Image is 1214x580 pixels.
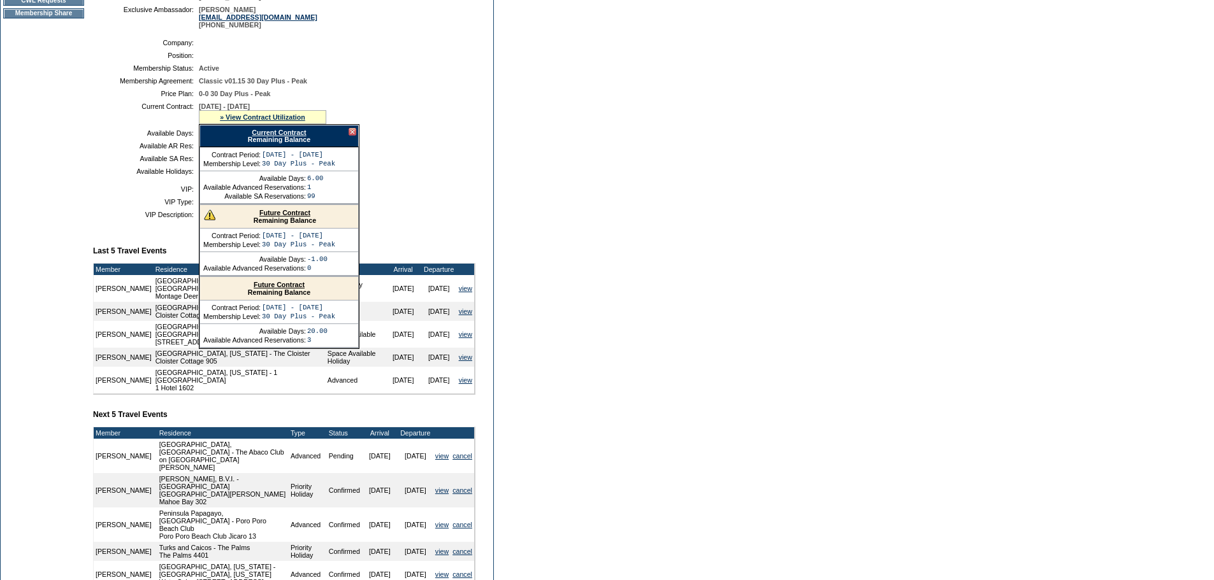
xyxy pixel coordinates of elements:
[200,205,358,229] div: Remaining Balance
[254,281,305,288] a: Future Contract
[452,452,472,460] a: cancel
[459,353,472,361] a: view
[199,90,271,97] span: 0-0 30 Day Plus - Peak
[220,113,305,121] a: » View Contract Utilization
[421,264,457,275] td: Departure
[203,151,261,159] td: Contract Period:
[98,103,194,124] td: Current Contract:
[203,241,261,248] td: Membership Level:
[157,473,289,507] td: [PERSON_NAME], B.V.I. - [GEOGRAPHIC_DATA] [GEOGRAPHIC_DATA][PERSON_NAME] Mahoe Bay 302
[386,264,421,275] td: Arrival
[362,507,398,542] td: [DATE]
[327,507,362,542] td: Confirmed
[157,427,289,439] td: Residence
[435,486,449,494] a: view
[200,277,358,301] div: Remaining Balance
[94,321,154,348] td: [PERSON_NAME]
[307,336,328,344] td: 3
[94,542,154,561] td: [PERSON_NAME]
[93,410,168,419] b: Next 5 Travel Events
[307,255,328,263] td: -1.00
[435,452,449,460] a: view
[203,255,306,263] td: Available Days:
[289,542,327,561] td: Priority Holiday
[94,507,154,542] td: [PERSON_NAME]
[199,125,359,147] div: Remaining Balance
[327,542,362,561] td: Confirmed
[154,348,326,367] td: [GEOGRAPHIC_DATA], [US_STATE] - The Cloister Cloister Cottage 905
[452,548,472,555] a: cancel
[203,264,306,272] td: Available Advanced Reservations:
[98,167,194,175] td: Available Holidays:
[98,6,194,29] td: Exclusive Ambassador:
[98,185,194,193] td: VIP:
[459,376,472,384] a: view
[94,275,154,302] td: [PERSON_NAME]
[154,275,326,302] td: [GEOGRAPHIC_DATA], [US_STATE] - [GEOGRAPHIC_DATA] Montage Deer Valley 901
[98,198,194,206] td: VIP Type:
[398,427,433,439] td: Departure
[98,39,194,46] td: Company:
[262,151,335,159] td: [DATE] - [DATE]
[307,264,328,272] td: 0
[3,8,84,18] td: Membership Share
[421,348,457,367] td: [DATE]
[362,427,398,439] td: Arrival
[421,275,457,302] td: [DATE]
[98,77,194,85] td: Membership Agreement:
[262,313,335,320] td: 30 Day Plus - Peak
[386,348,421,367] td: [DATE]
[203,336,306,344] td: Available Advanced Reservations:
[386,275,421,302] td: [DATE]
[203,313,261,320] td: Membership Level:
[386,302,421,321] td: [DATE]
[459,308,472,315] a: view
[98,142,194,150] td: Available AR Res:
[203,232,261,239] td: Contract Period:
[157,507,289,542] td: Peninsula Papagayo, [GEOGRAPHIC_DATA] - Poro Poro Beach Club Poro Poro Beach Club Jicaro 13
[94,348,154,367] td: [PERSON_NAME]
[327,439,362,473] td: Pending
[262,241,335,248] td: 30 Day Plus - Peak
[204,209,215,220] img: There are insufficient days and/or tokens to cover this reservation
[421,302,457,321] td: [DATE]
[362,542,398,561] td: [DATE]
[94,367,154,393] td: [PERSON_NAME]
[421,321,457,348] td: [DATE]
[93,246,166,255] b: Last 5 Travel Events
[326,367,386,393] td: Advanced
[435,548,449,555] a: view
[262,160,335,167] td: 30 Day Plus - Peak
[435,521,449,528] a: view
[327,473,362,507] td: Confirmed
[98,52,194,59] td: Position:
[289,427,327,439] td: Type
[94,439,154,473] td: [PERSON_NAME]
[154,264,326,275] td: Residence
[94,302,154,321] td: [PERSON_NAME]
[203,160,261,167] td: Membership Level:
[157,542,289,561] td: Turks and Caicos - The Palms The Palms 4401
[98,90,194,97] td: Price Plan:
[307,183,324,191] td: 1
[154,367,326,393] td: [GEOGRAPHIC_DATA], [US_STATE] - 1 [GEOGRAPHIC_DATA] 1 Hotel 1602
[199,103,250,110] span: [DATE] - [DATE]
[199,77,307,85] span: Classic v01.15 30 Day Plus - Peak
[398,542,433,561] td: [DATE]
[94,473,154,507] td: [PERSON_NAME]
[289,507,327,542] td: Advanced
[203,174,306,182] td: Available Days:
[327,427,362,439] td: Status
[94,427,154,439] td: Member
[452,521,472,528] a: cancel
[307,327,328,335] td: 20.00
[459,285,472,292] a: view
[98,211,194,218] td: VIP Description:
[154,321,326,348] td: [GEOGRAPHIC_DATA], [US_STATE] - [GEOGRAPHIC_DATA], [US_STATE] [STREET_ADDRESS]
[398,507,433,542] td: [DATE]
[421,367,457,393] td: [DATE]
[203,183,306,191] td: Available Advanced Reservations:
[259,209,310,216] a: Future Contract
[203,192,306,200] td: Available SA Reservations:
[98,64,194,72] td: Membership Status:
